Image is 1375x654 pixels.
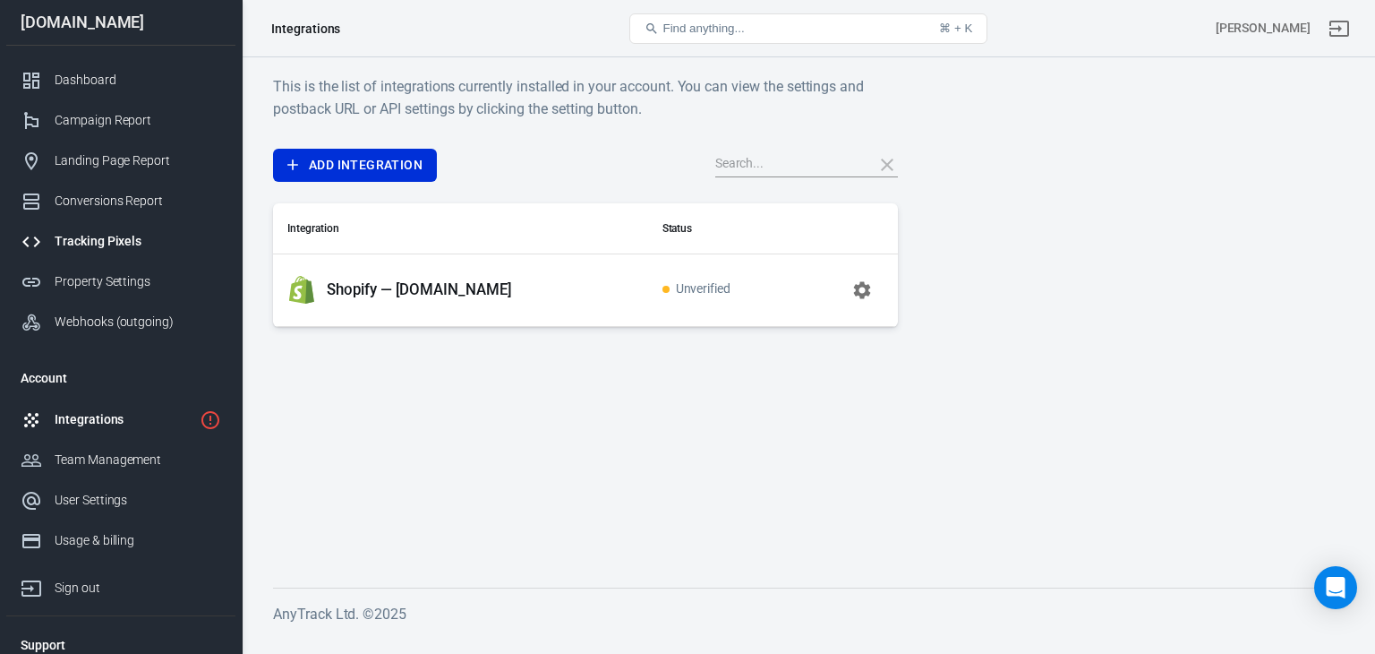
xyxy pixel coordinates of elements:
div: ⌘ + K [939,22,972,35]
div: Campaign Report [55,111,221,130]
h6: AnyTrack Ltd. © 2025 [273,603,1344,625]
a: Team Management [6,440,235,480]
a: Sign out [6,561,235,608]
a: Conversions Report [6,181,235,221]
div: Integrations [271,20,340,38]
div: User Settings [55,491,221,510]
span: Unverified [662,282,731,297]
div: Webhooks (outgoing) [55,313,221,331]
th: Status [648,203,792,254]
div: Account id: V5IBalrF [1216,19,1311,38]
h6: This is the list of integrations currently installed in your account. You can view the settings a... [273,75,898,120]
a: Campaign Report [6,100,235,141]
li: Account [6,357,235,400]
a: User Settings [6,480,235,521]
div: Integrations [55,410,192,429]
a: Dashboard [6,60,235,100]
div: Open Intercom Messenger [1314,566,1357,609]
p: Shopify — [DOMAIN_NAME] [327,280,512,299]
span: Find anything... [662,22,744,35]
div: Sign out [55,579,221,598]
div: Conversions Report [55,192,221,211]
div: Landing Page Report [55,151,221,170]
a: Webhooks (outgoing) [6,302,235,342]
a: Property Settings [6,262,235,302]
div: Usage & billing [55,531,221,550]
div: [DOMAIN_NAME] [6,14,235,30]
a: Tracking Pixels [6,221,235,262]
th: Integration [273,203,648,254]
a: Add Integration [273,149,437,182]
input: Search... [715,153,858,176]
a: Landing Page Report [6,141,235,181]
div: Tracking Pixels [55,232,221,251]
svg: 1 networks not verified yet [200,409,221,431]
div: Dashboard [55,71,221,90]
button: Find anything...⌘ + K [629,13,987,44]
img: Shopify — supermix.site [289,276,314,305]
div: Property Settings [55,272,221,291]
div: Team Management [55,451,221,469]
a: Usage & billing [6,521,235,561]
a: Sign out [1318,7,1361,50]
a: Integrations [6,400,235,440]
